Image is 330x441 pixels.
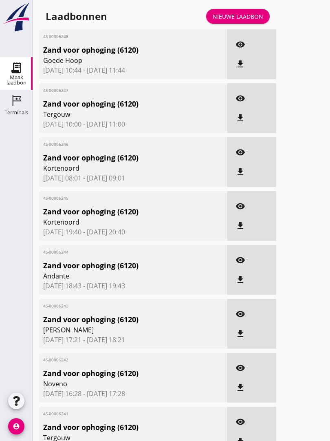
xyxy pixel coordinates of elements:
[43,33,193,40] span: 4S-00006248
[235,167,245,177] i: file_download
[235,94,245,103] i: visibility
[43,206,193,217] span: Zand voor ophoging (6120)
[213,12,263,21] div: Nieuwe laadbon
[43,314,193,325] span: Zand voor ophoging (6120)
[235,40,245,49] i: visibility
[43,368,193,379] span: Zand voor ophoging (6120)
[43,163,193,173] span: Kortenoord
[43,281,223,291] span: [DATE] 18:43 - [DATE] 19:43
[235,363,245,373] i: visibility
[235,221,245,231] i: file_download
[43,109,193,119] span: Tergouw
[43,98,193,109] span: Zand voor ophoging (6120)
[206,9,270,24] a: Nieuwe laadbon
[43,141,193,147] span: 4S-00006246
[43,379,193,389] span: Noveno
[43,195,193,201] span: 4S-00006245
[43,227,223,237] span: [DATE] 19:40 - [DATE] 20:40
[43,422,193,433] span: Zand voor ophoging (6120)
[43,303,193,309] span: 4S-00006243
[43,119,223,129] span: [DATE] 10:00 - [DATE] 11:00
[43,65,223,75] span: [DATE] 10:44 - [DATE] 11:44
[235,309,245,319] i: visibility
[43,357,193,363] span: 4S-00006242
[43,249,193,255] span: 4S-00006244
[43,87,193,94] span: 4S-00006247
[4,110,28,115] div: Terminals
[46,10,107,23] div: Laadbonnen
[43,335,223,345] span: [DATE] 17:21 - [DATE] 18:21
[235,275,245,285] i: file_download
[43,325,193,335] span: [PERSON_NAME]
[235,59,245,69] i: file_download
[43,411,193,417] span: 4S-00006241
[43,45,193,56] span: Zand voor ophoging (6120)
[43,152,193,163] span: Zand voor ophoging (6120)
[2,2,31,32] img: logo-small.a267ee39.svg
[43,56,193,65] span: Goede Hoop
[235,147,245,157] i: visibility
[43,389,223,399] span: [DATE] 16:28 - [DATE] 17:28
[235,383,245,392] i: file_download
[43,260,193,271] span: Zand voor ophoging (6120)
[43,271,193,281] span: Andante
[235,113,245,123] i: file_download
[43,217,193,227] span: Kortenoord
[43,173,223,183] span: [DATE] 08:01 - [DATE] 09:01
[235,201,245,211] i: visibility
[235,329,245,339] i: file_download
[235,417,245,427] i: visibility
[8,418,24,434] i: account_circle
[235,255,245,265] i: visibility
